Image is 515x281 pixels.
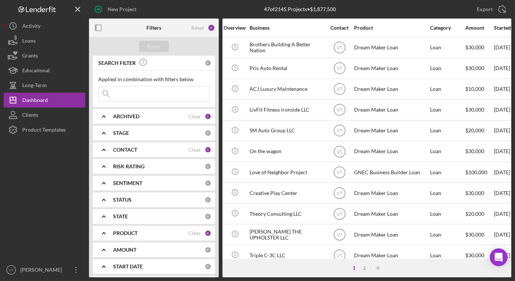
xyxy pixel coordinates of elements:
[108,2,136,17] div: New Project
[4,262,85,277] button: VT[PERSON_NAME]
[4,33,85,48] button: Loans
[354,162,428,182] div: GNEC Business Builder Loan
[22,48,38,65] div: Grants
[250,183,324,203] div: Creative Play Center
[430,121,465,140] div: Loan
[19,262,67,279] div: [PERSON_NAME]
[337,232,343,237] text: VT
[354,245,428,265] div: Dream Maker Loan
[98,60,136,66] b: SEARCH FILTER
[205,163,211,170] div: 0
[113,180,142,186] b: SENTIMENT
[188,147,201,153] div: Clear
[9,268,13,272] text: VT
[465,225,493,244] div: $30,000
[22,93,48,109] div: Dashboard
[250,245,324,265] div: Triple C-3C LLC
[354,79,428,99] div: Dream Maker Loan
[250,204,324,224] div: Theory Consulting LLC
[354,183,428,203] div: Dream Maker Loan
[191,25,204,31] div: Reset
[221,25,249,31] div: Overview
[465,142,493,161] div: $30,000
[337,128,343,133] text: VT
[250,225,324,244] div: [PERSON_NAME] THE UPHOLSTER LLC
[430,162,465,182] div: Loan
[430,225,465,244] div: Loan
[205,113,211,120] div: 1
[430,79,465,99] div: Loan
[354,38,428,57] div: Dream Maker Loan
[465,183,493,203] div: $30,000
[250,79,324,99] div: ACJ Luxury Maintenance
[22,108,38,124] div: Clients
[250,25,324,31] div: Business
[113,147,137,153] b: CONTACT
[205,213,211,220] div: 0
[469,2,511,17] button: Export
[250,59,324,78] div: Pris Auto Rental
[337,87,343,92] text: VT
[4,122,85,137] button: Product Templates
[250,142,324,161] div: On the wagon
[22,33,36,50] div: Loans
[205,60,211,66] div: 0
[22,63,50,80] div: Educational
[147,41,161,52] div: Apply
[250,100,324,120] div: LivFit Fitness ironside LLC
[477,2,493,17] div: Export
[465,121,493,140] div: $20,000
[337,253,343,258] text: VT
[113,214,128,219] b: STATE
[4,93,85,108] button: Dashboard
[360,265,370,271] div: 2
[465,245,493,265] div: $30,000
[205,230,211,237] div: 4
[113,197,132,203] b: STATUS
[354,121,428,140] div: Dream Maker Loan
[188,113,201,119] div: Clear
[205,130,211,136] div: 0
[139,41,169,52] button: Apply
[354,225,428,244] div: Dream Maker Loan
[205,263,211,270] div: 0
[22,78,47,95] div: Long-Term
[354,204,428,224] div: Dream Maker Loan
[4,78,85,93] button: Long-Term
[205,196,211,203] div: 0
[89,2,144,17] button: New Project
[250,38,324,57] div: Brothers Building A Better Nation
[208,24,215,32] div: 6
[337,108,343,113] text: VT
[4,63,85,78] button: Educational
[354,25,428,31] div: Product
[465,162,493,182] div: $100,000
[465,204,493,224] div: $20,000
[264,6,336,12] div: 47 of 2145 Projects • $1,877,500
[465,38,493,57] div: $30,000
[4,108,85,122] button: Clients
[250,162,324,182] div: Love of Neighbor Project
[250,121,324,140] div: SM Auto Group LLC
[337,45,343,50] text: VT
[326,25,353,31] div: Contact
[113,113,139,119] b: ARCHIVED
[337,191,343,196] text: VT
[354,100,428,120] div: Dream Maker Loan
[337,149,343,154] text: VT
[430,59,465,78] div: Loan
[188,230,201,236] div: Clear
[205,247,211,253] div: 0
[465,59,493,78] div: $30,000
[4,48,85,63] button: Grants
[430,38,465,57] div: Loan
[354,142,428,161] div: Dream Maker Loan
[4,19,85,33] button: Activity
[354,59,428,78] div: Dream Maker Loan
